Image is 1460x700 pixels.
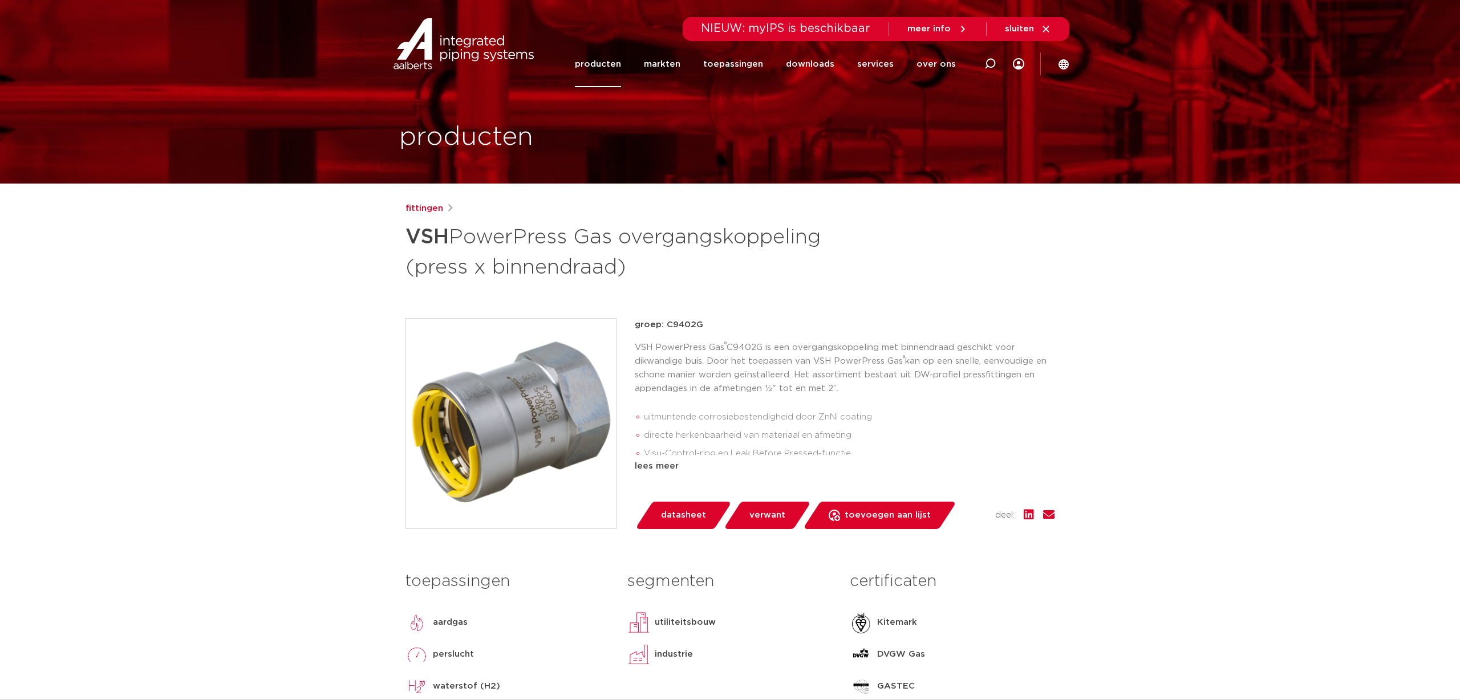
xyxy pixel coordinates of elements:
p: aardgas [433,616,468,629]
h3: segmenten [627,570,832,593]
span: sluiten [1005,25,1034,33]
p: groep: C9402G [635,318,1055,332]
span: NIEUW: myIPS is beschikbaar [701,23,870,34]
p: DVGW Gas [877,648,925,661]
span: meer info [907,25,951,33]
p: perslucht [433,648,474,661]
img: Kitemark [850,611,873,634]
p: Kitemark [877,616,917,629]
img: aardgas [405,611,428,634]
a: datasheet [635,502,732,529]
h1: producten [399,119,533,156]
div: my IPS [1013,41,1024,87]
p: waterstof (H2) [433,679,500,693]
strong: VSH [405,227,449,247]
nav: Menu [575,41,956,87]
a: services [857,41,894,87]
span: datasheet [661,506,706,524]
a: meer info [907,24,968,34]
img: DVGW Gas [850,643,873,666]
p: industrie [655,648,693,661]
sup: ® [903,355,905,361]
span: verwant [749,506,785,524]
a: producten [575,41,621,87]
li: directe herkenbaarheid van materiaal en afmeting [644,426,1055,445]
img: perslucht [405,643,428,666]
img: utiliteitsbouw [627,611,650,634]
img: waterstof (H2) [405,675,428,698]
a: markten [644,41,680,87]
a: toepassingen [703,41,763,87]
p: VSH PowerPress Gas C9402G is een overgangskoppeling met binnendraad geschikt voor dikwandige buis... [635,341,1055,396]
a: sluiten [1005,24,1051,34]
a: downloads [786,41,834,87]
a: over ons [916,41,956,87]
p: GASTEC [877,679,915,693]
img: Product Image for VSH PowerPress Gas overgangskoppeling (press x binnendraad) [406,319,616,528]
img: GASTEC [850,675,873,698]
img: industrie [627,643,650,666]
h1: PowerPress Gas overgangskoppeling (press x binnendraad) [405,220,834,282]
a: fittingen [405,202,443,215]
h3: toepassingen [405,570,610,593]
div: lees meer [635,459,1055,473]
p: utiliteitsbouw [655,616,716,629]
h3: certificaten [850,570,1055,593]
sup: ® [724,341,727,348]
span: toevoegen aan lijst [845,506,931,524]
span: deel: [995,508,1015,522]
a: verwant [723,502,811,529]
li: uitmuntende corrosiebestendigheid door ZnNi coating [644,408,1055,426]
li: Visu-Control-ring en Leak Before Pressed-functie [644,445,1055,463]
